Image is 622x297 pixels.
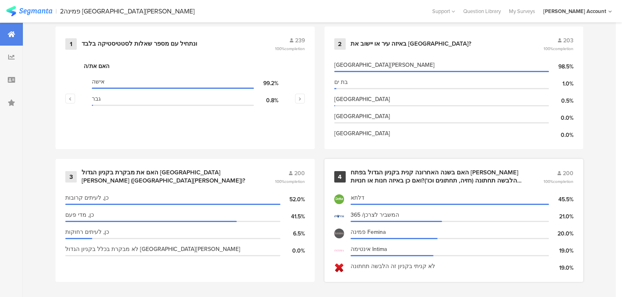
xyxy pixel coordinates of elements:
[459,7,505,15] a: Question Library
[549,246,573,255] div: 19.0%
[351,194,364,202] span: דלתא
[334,229,344,238] img: d3718dnoaommpf.cloudfront.net%2Fitem%2Fe63aae3453f6dc77fff4.jpg
[351,211,399,219] span: המשביר לצרכן/ 365
[553,46,573,52] span: completion
[563,36,573,45] span: 203
[334,95,390,103] span: [GEOGRAPHIC_DATA]
[295,36,305,45] span: 239
[254,79,278,88] div: 99.2%
[254,96,278,105] div: 0.8%
[334,211,344,221] img: d3718dnoaommpf.cloudfront.net%2Fitem%2F6016b4b9d4d9161f331e.jpg
[549,195,573,204] div: 45.5%
[549,264,573,272] div: 19.0%
[351,262,435,271] span: לא קניתי בקניון זה הלבשה תחתונה
[6,6,52,16] img: segmanta logo
[549,131,573,139] div: 0.0%
[543,7,606,15] div: [PERSON_NAME] Account
[280,212,305,221] div: 41.5%
[65,194,109,202] span: כן, לעיתים קרובות
[549,79,573,88] div: 1.0%
[284,46,305,52] span: completion
[294,169,305,178] span: 200
[65,38,77,50] div: 1
[351,40,471,48] div: באיזה עיר או יישוב את [GEOGRAPHIC_DATA]?
[65,228,109,236] span: כן, לעיתים רחוקות
[549,114,573,122] div: 0.0%
[284,178,305,185] span: completion
[65,245,240,253] span: לא מבקרת בכלל בקניון הגדול [GEOGRAPHIC_DATA][PERSON_NAME]
[334,171,346,183] div: 4
[549,62,573,71] div: 98.5%
[563,169,573,178] span: 200
[334,78,348,86] span: בת ים
[505,7,539,15] a: My Surveys
[60,7,195,15] div: 2פמינה [GEOGRAPHIC_DATA][PERSON_NAME]
[334,112,390,121] span: [GEOGRAPHIC_DATA]
[334,194,344,204] img: d3718dnoaommpf.cloudfront.net%2Fitem%2F18733d481a8079a40bd2.png
[82,40,197,48] div: ונתחיל עם מספר שאלות לסטטיסטיקה בלבד
[56,7,57,16] div: |
[275,178,305,185] span: 100%
[334,129,390,138] span: [GEOGRAPHIC_DATA]
[92,77,104,86] span: אישה
[334,263,344,273] img: d3718dnoaommpf.cloudfront.net%2Fitem%2F7d2e96072286916f2591.png
[544,178,573,185] span: 100%
[549,229,573,238] div: 20.0%
[275,46,305,52] span: 100%
[351,169,524,185] div: האם בשנה האחרונה קנית בקניון הגדול בפתח [PERSON_NAME] הלבשה תחתונה (חזיה, תחתונים וכו')?ואם כן בא...
[84,62,287,70] div: האם את/ה
[549,212,573,221] div: 21.0%
[351,245,387,253] span: אינטימה Intima
[280,229,305,238] div: 6.5%
[65,211,94,219] span: כן, מדי פעם
[280,246,305,255] div: 0.0%
[334,61,435,69] span: [GEOGRAPHIC_DATA][PERSON_NAME]
[334,38,346,50] div: 2
[92,95,101,103] span: גבר
[544,46,573,52] span: 100%
[549,97,573,105] div: 0.5%
[432,5,455,18] div: Support
[351,228,386,236] span: פמינה Femina
[280,195,305,204] div: 52.0%
[553,178,573,185] span: completion
[334,246,344,255] img: d3718dnoaommpf.cloudfront.net%2Fitem%2F11f8807bb7b8677b8359.png
[82,169,255,185] div: האם את מבקרת בקניון הגדול [GEOGRAPHIC_DATA][PERSON_NAME] ([GEOGRAPHIC_DATA][PERSON_NAME])?
[65,171,77,183] div: 3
